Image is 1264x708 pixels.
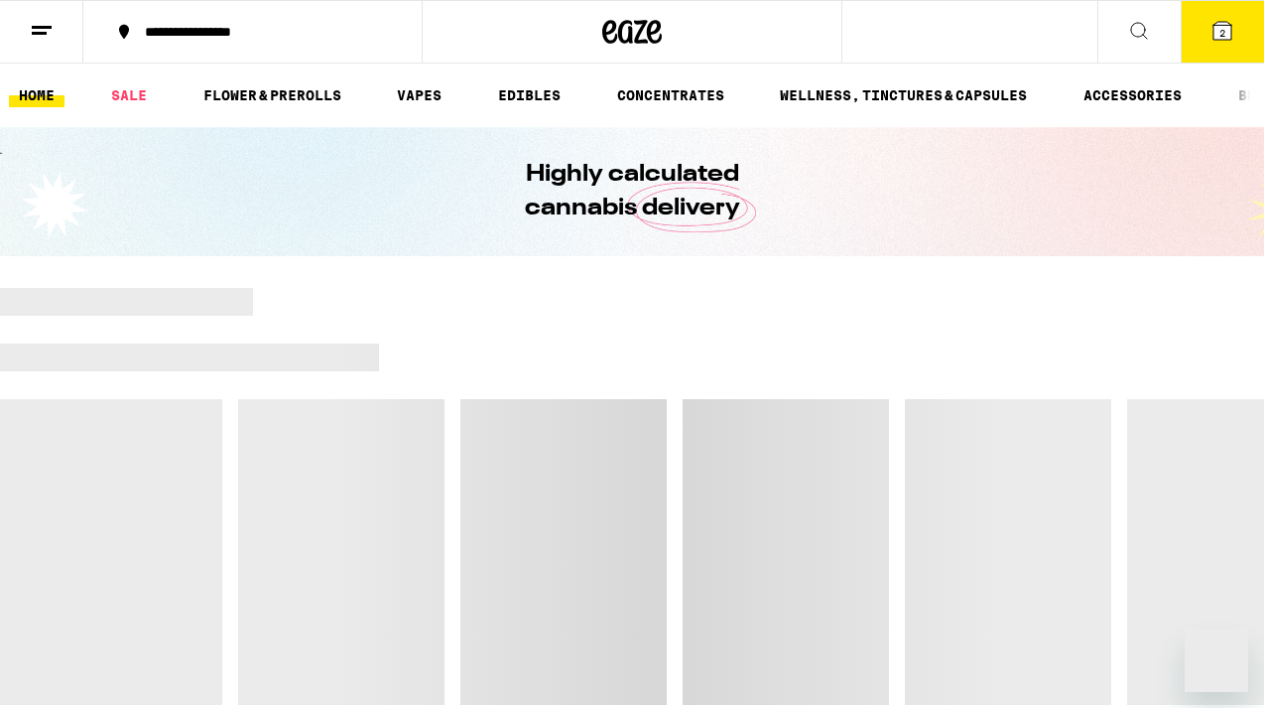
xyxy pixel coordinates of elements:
[488,83,570,107] a: EDIBLES
[770,83,1037,107] a: WELLNESS, TINCTURES & CAPSULES
[468,158,796,225] h1: Highly calculated cannabis delivery
[193,83,351,107] a: FLOWER & PREROLLS
[1219,27,1225,39] span: 2
[607,83,734,107] a: CONCENTRATES
[387,83,451,107] a: VAPES
[101,83,157,107] a: SALE
[1074,83,1192,107] a: ACCESSORIES
[1181,1,1264,63] button: 2
[1185,629,1248,692] iframe: Button to launch messaging window
[9,83,64,107] a: HOME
